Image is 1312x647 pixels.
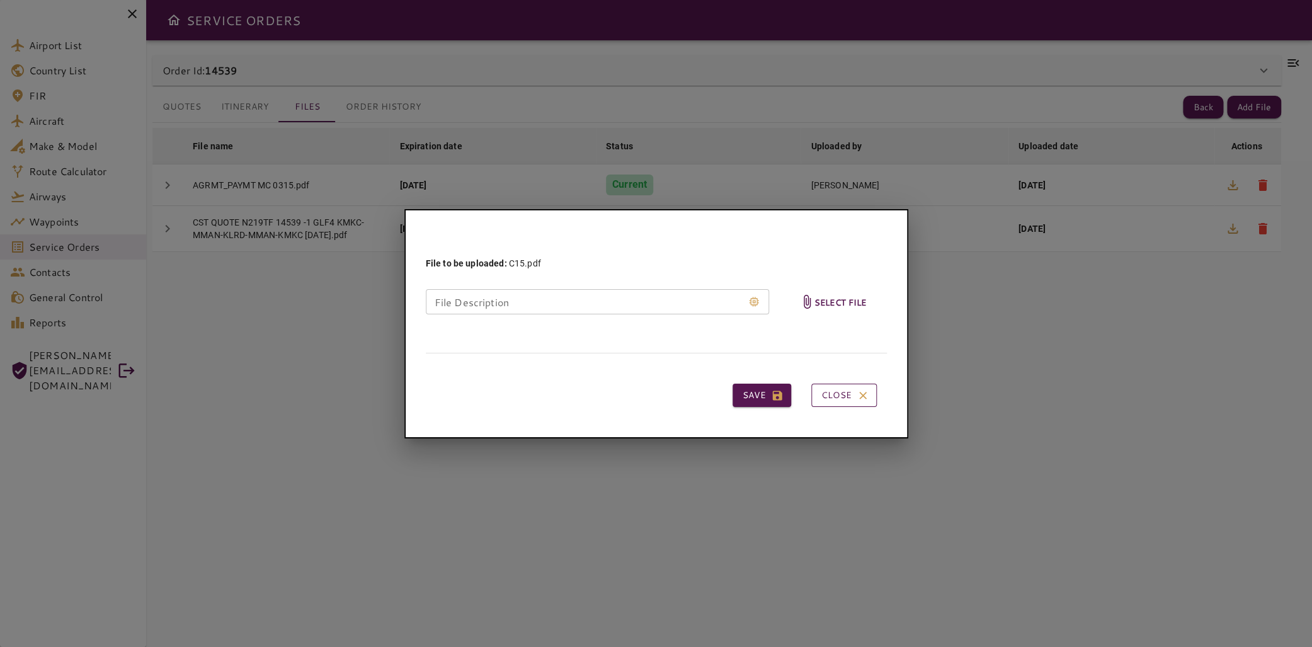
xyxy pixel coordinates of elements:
[426,257,541,270] div: C15.pdf
[426,258,507,268] span: File to be uploaded:
[814,295,867,309] h6: Select file
[794,271,872,333] span: upload picture
[811,384,877,407] button: Close
[733,384,791,407] button: Save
